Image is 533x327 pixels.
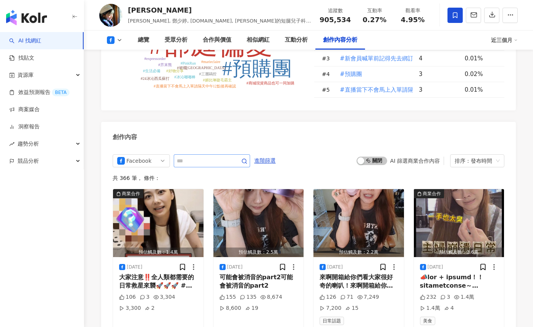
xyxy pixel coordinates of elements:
img: post-image [113,189,204,257]
div: 預估觸及數：3.6萬 [414,248,504,257]
a: searchAI 找網紅 [9,37,41,45]
div: 1.4萬 [454,293,474,301]
div: 3,304 [153,293,175,301]
tspan: #芥末熊 [158,63,172,67]
span: 美食 [420,317,435,325]
div: 3,300 [119,304,141,312]
div: 19 [245,304,258,312]
div: 📣lor + ipsumd！！ sitametconse～ adipisci「eli」seddo！ eiusmodte，incididunt utla、etdo、magnaali！ enim「a... [420,273,498,290]
div: 受眾分析 [165,36,187,45]
div: 126 [320,293,336,301]
td: #預購團 [333,66,413,82]
span: 0.27% [363,16,386,24]
a: 效益預測報告BETA [9,89,69,96]
div: [DATE] [127,264,142,270]
div: 可能會被消音的part2可能會被消音的part2 [220,273,298,290]
div: 來啊開箱給你們看大家很好奇的喇叭！來啊開箱給你們看大家很好奇的喇叭！ [320,273,398,290]
div: 3 [140,293,150,301]
div: 8,600 [220,304,241,312]
div: 互動率 [360,7,389,15]
img: KOL Avatar [99,4,122,27]
div: # 4 [322,70,333,78]
div: 0.01% [465,86,497,94]
span: rise [9,141,15,147]
div: 商業合作 [423,190,441,197]
span: #新會員喊單前記得先去綁訂好系統且開啟messenger通知 [340,54,491,63]
tspan: #expressorder [144,57,166,61]
td: 0.01% [459,82,504,98]
span: 905,534 [320,16,351,24]
a: 商案媒合 [9,106,40,113]
div: 4 [419,54,459,63]
div: 追蹤數 [320,7,351,15]
div: 合作與價值 [203,36,231,45]
a: 找貼文 [9,54,34,62]
div: 創作內容 [113,133,137,141]
img: post-image [213,189,304,257]
span: 4.95% [401,16,425,24]
div: [DATE] [428,264,443,270]
div: [DATE] [227,264,243,270]
tspan: #媚比琳睫毛霸主 [203,78,232,82]
img: post-image [414,189,504,257]
span: 資源庫 [18,66,34,84]
td: #直播當下不會馬上入單請隔天 [333,82,413,98]
div: 15 [345,304,359,312]
tspan: #好物分享 [166,69,184,73]
div: 商業合作 [122,190,140,197]
button: 商業合作預估觸及數：3.6萬 [414,189,504,257]
div: 創作內容分析 [323,36,357,45]
div: 71 [340,293,354,301]
div: 排序：發布時間 [455,155,493,167]
div: 近三個月 [491,34,518,46]
tspan: #冰沁嘟嘟棒 [174,75,195,79]
div: # 5 [322,86,333,94]
img: post-image [313,189,404,257]
td: #新會員喊單前記得先去綁訂好系統且開啟messenger通知 [333,51,413,66]
div: 8,674 [260,293,282,301]
div: [DATE] [327,264,343,270]
tspan: #marieclaire [201,60,221,64]
div: Facebook [126,155,151,167]
div: 3 [440,293,450,301]
div: # 3 [322,54,333,63]
button: #預購團 [339,66,362,82]
div: [PERSON_NAME] [128,5,311,15]
div: 7,249 [357,293,379,301]
td: 0.02% [459,66,504,82]
tspan: #裙襬[GEOGRAPHIC_DATA] [177,66,226,70]
td: 0.01% [459,51,504,66]
tspan: #PinkRun [181,61,196,65]
div: 大家注意‼️全人類都需要的日常救星來襲🚀🚀🚀 #[PERSON_NAME]偏愛 #日本好物 #生活必備大家注意‼️全人類都需要的日常救星來襲🚀🚀🚀 #[PERSON_NAME]偏愛 #日本好物 ... [119,273,197,290]
button: #直播當下不會馬上入單請隔天 [339,82,420,97]
button: #新會員喊單前記得先去綁訂好系統且開啟messenger通知 [339,51,491,66]
button: 預估觸及數：2.5萬 [213,189,304,257]
div: 155 [220,293,236,301]
button: 進階篩選 [254,154,276,167]
div: 135 [240,293,257,301]
div: 共 366 筆 ， 條件： [113,175,504,181]
span: #直播當下不會馬上入單請隔天 [340,86,419,94]
div: 互動分析 [285,36,308,45]
div: AI 篩選商業合作內容 [390,158,440,164]
button: 預估觸及數：2.2萬 [313,189,404,257]
div: 232 [420,293,437,301]
div: 預估觸及數：2.2萬 [313,248,404,257]
div: 4 [444,304,454,312]
span: [PERSON_NAME], 鄧少婷, [DOMAIN_NAME], [PERSON_NAME]的短腿兒子科基犬Uni大人的日記 [128,18,311,31]
div: 106 [119,293,136,301]
tspan: #三麗鷗控 [199,72,216,76]
span: 趨勢分析 [18,135,39,152]
tspan: #24冰沁西瓜蘇打 [141,76,170,81]
tspan: #生活必備 [143,69,160,73]
span: 進階篩選 [254,155,276,167]
span: 日常話題 [320,317,344,325]
span: 競品分析 [18,152,39,170]
img: logo [6,10,47,25]
div: 總覽 [138,36,149,45]
div: 3 [419,86,459,94]
div: 相似網紅 [247,36,270,45]
span: #預購團 [340,70,362,78]
div: 預估觸及數：2.5萬 [213,248,304,257]
div: 7,200 [320,304,341,312]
